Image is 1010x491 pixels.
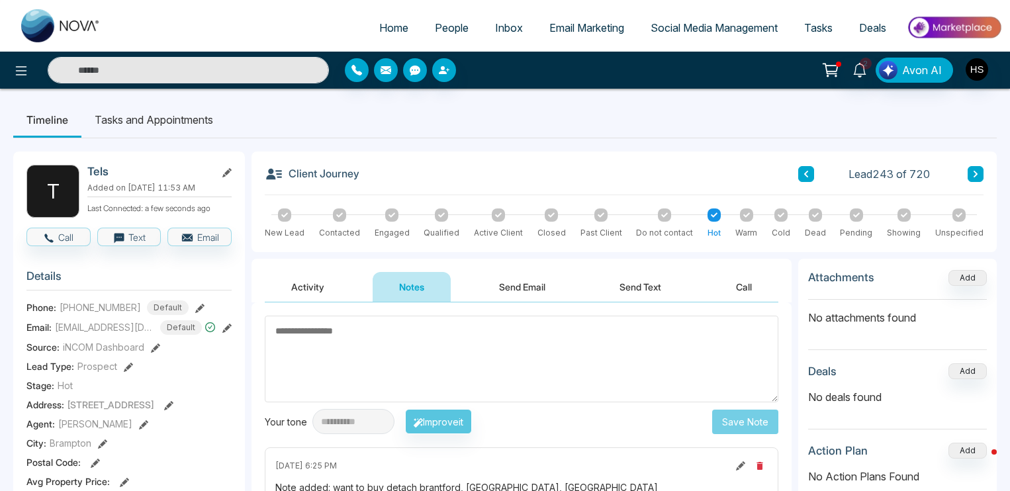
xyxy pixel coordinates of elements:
span: [STREET_ADDRESS] [67,399,154,410]
span: iNCOM Dashboard [63,340,144,354]
span: Postal Code : [26,455,81,469]
div: T [26,165,79,218]
span: Source: [26,340,60,354]
button: Add [948,270,987,286]
p: No attachments found [808,300,987,326]
span: City : [26,436,46,450]
div: Cold [772,227,790,239]
a: People [422,15,482,40]
span: Stage: [26,379,54,392]
a: Tasks [791,15,846,40]
span: Email Marketing [549,21,624,34]
span: Email: [26,320,52,334]
span: Deals [859,21,886,34]
h2: Tels [87,165,210,178]
span: Prospect [77,359,117,373]
a: Home [366,15,422,40]
button: Email [167,228,232,246]
span: [PHONE_NUMBER] [60,300,141,314]
h3: Client Journey [265,165,359,183]
div: New Lead [265,227,304,239]
span: Tasks [804,21,833,34]
button: Call [26,228,91,246]
button: Add [948,443,987,459]
a: Inbox [482,15,536,40]
span: Brampton [50,436,91,450]
div: Unspecified [935,227,984,239]
h3: Action Plan [808,444,868,457]
button: Call [710,272,778,302]
img: Lead Flow [879,61,897,79]
div: Showing [887,227,921,239]
div: Warm [735,227,757,239]
div: Your tone [265,415,312,429]
span: Inbox [495,21,523,34]
div: Dead [805,227,826,239]
div: Qualified [424,227,459,239]
span: Avon AI [902,62,942,78]
div: Contacted [319,227,360,239]
span: People [435,21,469,34]
span: Default [160,320,202,335]
span: Lead 243 of 720 [849,166,930,182]
span: Agent: [26,417,55,431]
button: Avon AI [876,58,953,83]
span: [EMAIL_ADDRESS][DOMAIN_NAME] [55,320,154,334]
p: Last Connected: a few seconds ago [87,200,232,214]
span: 2 [860,58,872,69]
span: Hot [58,379,73,392]
iframe: Intercom live chat [965,446,997,478]
img: Nova CRM Logo [21,9,101,42]
h3: Deals [808,365,837,378]
p: Added on [DATE] 11:53 AM [87,182,232,194]
button: Send Email [473,272,572,302]
span: Avg Property Price : [26,474,110,488]
p: No Action Plans Found [808,469,987,484]
span: Lead Type: [26,359,74,373]
div: Do not contact [636,227,693,239]
div: Pending [840,227,872,239]
div: Engaged [375,227,410,239]
button: Notes [373,272,451,302]
button: Add [948,363,987,379]
button: Activity [265,272,351,302]
span: Default [147,300,189,315]
div: Closed [537,227,566,239]
a: Deals [846,15,899,40]
button: Save Note [712,410,778,434]
a: Email Marketing [536,15,637,40]
h3: Details [26,269,232,290]
span: Social Media Management [651,21,778,34]
div: Past Client [580,227,622,239]
span: Home [379,21,408,34]
button: Send Text [593,272,688,302]
span: [PERSON_NAME] [58,417,132,431]
span: [DATE] 6:25 PM [275,460,337,472]
span: Address: [26,398,154,412]
span: Phone: [26,300,56,314]
button: Text [97,228,161,246]
h3: Attachments [808,271,874,284]
li: Tasks and Appointments [81,102,226,138]
a: Social Media Management [637,15,791,40]
img: Market-place.gif [906,13,1002,42]
div: Hot [708,227,721,239]
a: 2 [844,58,876,81]
li: Timeline [13,102,81,138]
p: No deals found [808,389,987,405]
img: User Avatar [966,58,988,81]
span: Add [948,271,987,283]
div: Active Client [474,227,523,239]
